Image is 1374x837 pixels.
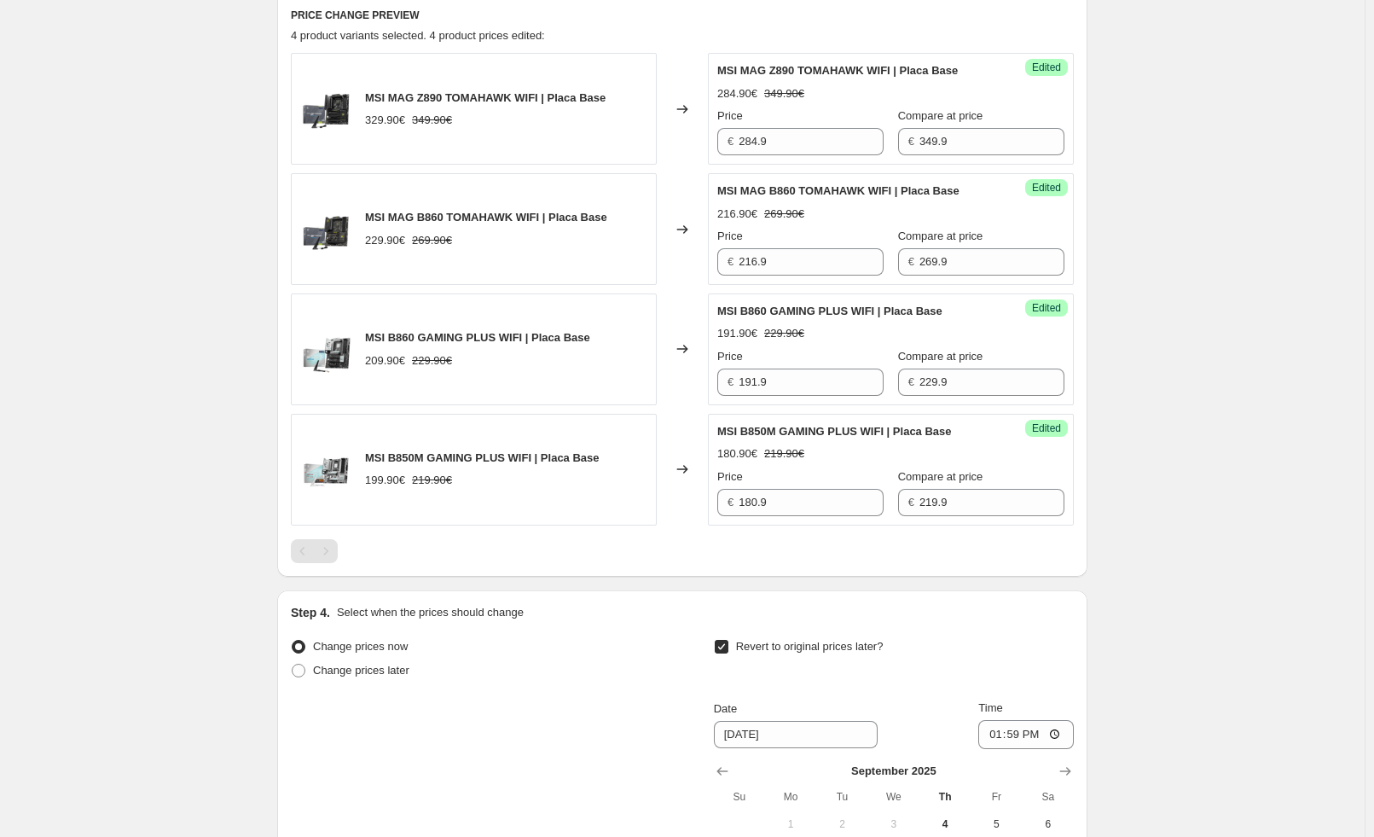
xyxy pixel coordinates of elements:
[977,817,1015,831] span: 5
[710,759,734,783] button: Show previous month, August 2025
[365,472,405,489] div: 199.90€
[1023,783,1074,811] th: Saturday
[764,445,804,462] strike: 219.90€
[772,790,809,804] span: Mo
[1053,759,1077,783] button: Show next month, October 2025
[898,350,983,363] span: Compare at price
[764,85,804,102] strike: 349.90€
[977,790,1015,804] span: Fr
[728,255,733,268] span: €
[365,451,600,464] span: MSI B850M GAMING PLUS WIFI | Placa Base
[926,790,964,804] span: Th
[365,232,405,249] div: 229.90€
[908,255,914,268] span: €
[1032,301,1061,315] span: Edited
[291,539,338,563] nav: Pagination
[412,472,452,489] strike: 219.90€
[300,204,351,255] img: placa-base-msi-b860-tomahawk-wifi_80x.png
[291,604,330,621] h2: Step 4.
[823,790,861,804] span: Tu
[908,135,914,148] span: €
[978,720,1074,749] input: 12:00
[717,206,757,223] div: 216.90€
[898,230,983,242] span: Compare at price
[868,783,919,811] th: Wednesday
[412,112,452,129] strike: 349.90€
[978,701,1002,714] span: Time
[772,817,809,831] span: 1
[365,91,606,104] span: MSI MAG Z890 TOMAHAWK WIFI | Placa Base
[717,64,958,77] span: MSI MAG Z890 TOMAHAWK WIFI | Placa Base
[412,232,452,249] strike: 269.90€
[717,184,959,197] span: MSI MAG B860 TOMAHAWK WIFI | Placa Base
[337,604,524,621] p: Select when the prices should change
[717,109,743,122] span: Price
[714,783,765,811] th: Sunday
[717,470,743,483] span: Price
[736,640,884,653] span: Revert to original prices later?
[412,352,452,369] strike: 229.90€
[875,817,913,831] span: 3
[717,85,757,102] div: 284.90€
[291,9,1074,22] h6: PRICE CHANGE PREVIEW
[728,375,733,388] span: €
[764,206,804,223] strike: 269.90€
[365,211,607,224] span: MSI MAG B860 TOMAHAWK WIFI | Placa Base
[1032,61,1061,74] span: Edited
[971,783,1022,811] th: Friday
[365,112,405,129] div: 329.90€
[898,109,983,122] span: Compare at price
[291,29,545,42] span: 4 product variants selected. 4 product prices edited:
[714,702,737,715] span: Date
[908,496,914,509] span: €
[300,84,351,135] img: placa-base-msi-z890-tomahawk-wifi_1_80x.png
[300,444,351,495] img: placa-base-msi-b850m-gaming-plus-wifi_80x.png
[313,640,408,653] span: Change prices now
[714,721,878,748] input: 9/4/2025
[765,783,816,811] th: Monday
[313,664,409,677] span: Change prices later
[908,375,914,388] span: €
[717,325,757,342] div: 191.90€
[1029,817,1067,831] span: 6
[300,323,351,375] img: placa-base-msi-b860-gaming-plus-wifi_80x.png
[728,496,733,509] span: €
[1029,790,1067,804] span: Sa
[717,425,952,438] span: MSI B850M GAMING PLUS WIFI | Placa Base
[721,790,758,804] span: Su
[717,445,757,462] div: 180.90€
[365,352,405,369] div: 209.90€
[717,350,743,363] span: Price
[1032,181,1061,195] span: Edited
[816,783,867,811] th: Tuesday
[764,325,804,342] strike: 229.90€
[919,783,971,811] th: Thursday
[717,305,942,317] span: MSI B860 GAMING PLUS WIFI | Placa Base
[728,135,733,148] span: €
[1032,421,1061,435] span: Edited
[926,817,964,831] span: 4
[717,230,743,242] span: Price
[898,470,983,483] span: Compare at price
[875,790,913,804] span: We
[823,817,861,831] span: 2
[365,331,590,344] span: MSI B860 GAMING PLUS WIFI | Placa Base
